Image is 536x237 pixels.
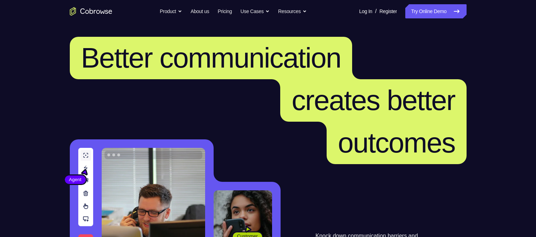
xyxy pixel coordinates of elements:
[160,4,182,18] button: Product
[65,176,86,183] span: Agent
[359,4,372,18] a: Log In
[338,127,455,158] span: outcomes
[375,7,377,16] span: /
[70,7,112,16] a: Go to the home page
[241,4,270,18] button: Use Cases
[292,85,455,116] span: creates better
[191,4,209,18] a: About us
[278,4,307,18] button: Resources
[218,4,232,18] a: Pricing
[405,4,466,18] a: Try Online Demo
[379,4,397,18] a: Register
[81,42,341,74] span: Better communication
